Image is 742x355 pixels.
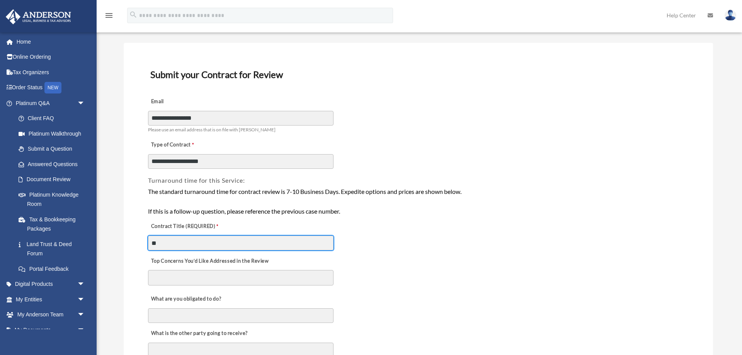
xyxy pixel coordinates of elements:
a: menu [104,14,114,20]
a: Portal Feedback [11,261,97,277]
a: Order StatusNEW [5,80,97,96]
a: My Anderson Teamarrow_drop_down [5,307,97,323]
a: My Documentsarrow_drop_down [5,322,97,338]
a: Online Ordering [5,49,97,65]
label: Top Concerns You’d Like Addressed in the Review [148,256,271,267]
h3: Submit your Contract for Review [147,66,689,83]
span: arrow_drop_down [77,95,93,111]
img: User Pic [725,10,736,21]
span: arrow_drop_down [77,322,93,338]
a: Tax & Bookkeeping Packages [11,212,97,236]
a: Land Trust & Deed Forum [11,236,97,261]
a: My Entitiesarrow_drop_down [5,292,97,307]
span: Turnaround time for this Service: [148,177,245,184]
label: Contract Title (REQUIRED) [148,221,225,232]
span: arrow_drop_down [77,307,93,323]
label: What are you obligated to do? [148,294,225,305]
label: Type of Contract [148,140,225,151]
div: NEW [44,82,61,93]
a: Platinum Knowledge Room [11,187,97,212]
a: Tax Organizers [5,65,97,80]
img: Anderson Advisors Platinum Portal [3,9,73,24]
i: search [129,10,138,19]
span: arrow_drop_down [77,292,93,307]
span: Please use an email address that is on file with [PERSON_NAME] [148,127,276,132]
a: Home [5,34,97,49]
a: Answered Questions [11,156,97,172]
a: Digital Productsarrow_drop_down [5,277,97,292]
div: The standard turnaround time for contract review is 7-10 Business Days. Expedite options and pric... [148,187,689,216]
a: Platinum Walkthrough [11,126,97,141]
label: What is the other party going to receive? [148,328,250,339]
label: Email [148,96,225,107]
span: arrow_drop_down [77,277,93,292]
a: Document Review [11,172,93,187]
a: Client FAQ [11,111,97,126]
a: Submit a Question [11,141,97,157]
a: Platinum Q&Aarrow_drop_down [5,95,97,111]
i: menu [104,11,114,20]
